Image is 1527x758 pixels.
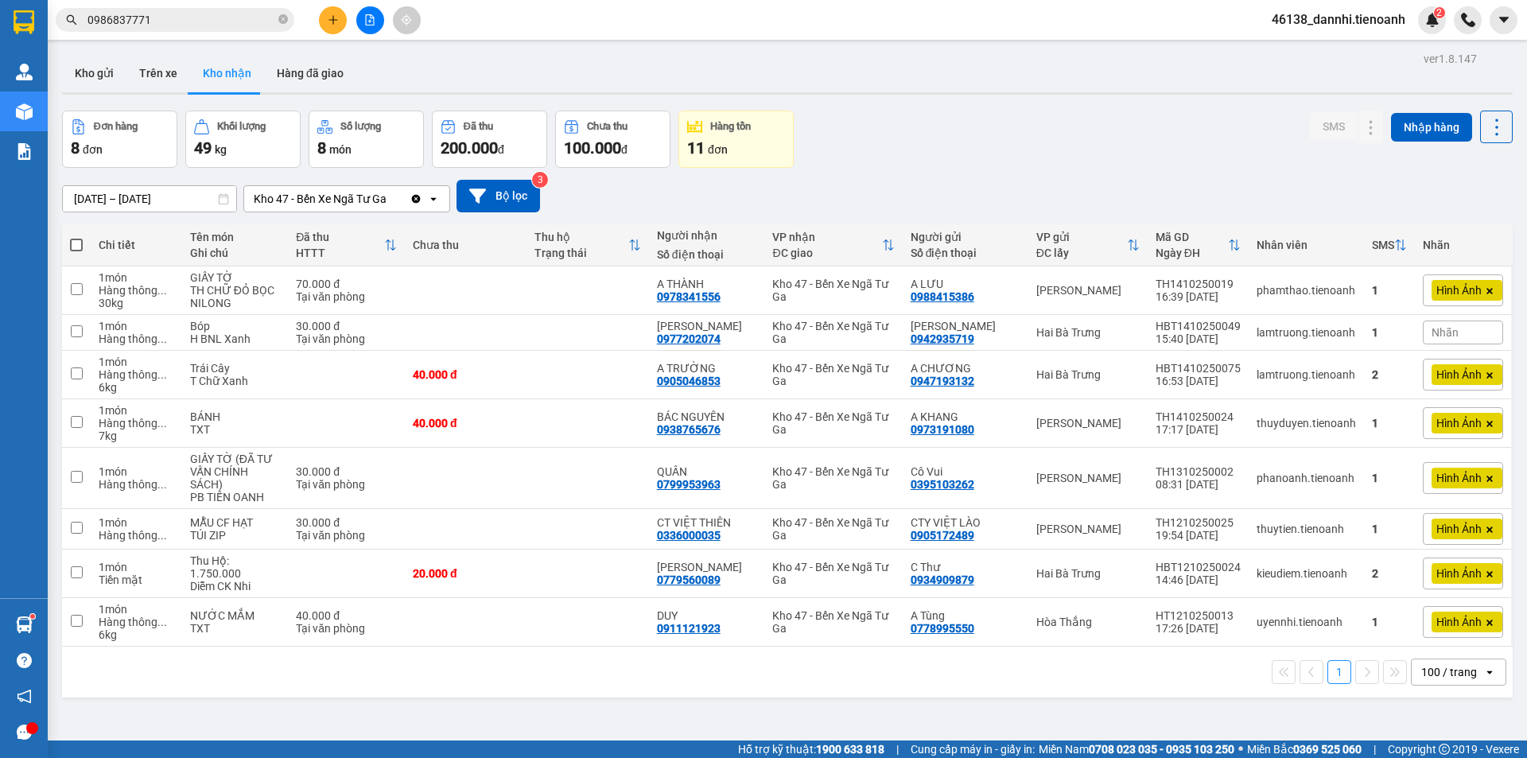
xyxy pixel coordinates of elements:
[190,529,281,542] div: TÚI ZIP
[772,561,894,586] div: Kho 47 - Bến Xe Ngã Tư Ga
[1257,417,1356,430] div: thuyduyen.tienoanh
[157,332,167,345] span: ...
[30,614,35,619] sup: 1
[99,284,174,297] div: Hàng thông thường
[254,191,387,207] div: Kho 47 - Bến Xe Ngã Tư Ga
[99,297,174,309] div: 30 kg
[911,516,1020,529] div: CTY VIỆT LÀO
[1364,224,1415,266] th: Toggle SortBy
[190,271,281,284] div: GIẤY TỜ
[296,529,397,542] div: Tại văn phòng
[278,14,288,24] span: close-circle
[1156,410,1241,423] div: TH1410250024
[1490,6,1517,34] button: caret-down
[190,453,281,491] div: GIẤY TỜ (ĐÃ TƯ VẤN CHÍNH SÁCH)
[264,54,356,92] button: Hàng đã giao
[1424,50,1477,68] div: ver 1.8.147
[296,320,397,332] div: 30.000 đ
[1293,743,1362,756] strong: 0369 525 060
[1436,283,1482,297] span: Hình Ảnh
[99,356,174,368] div: 1 món
[911,362,1020,375] div: A CHƯƠNG
[1156,478,1241,491] div: 08:31 [DATE]
[657,410,757,423] div: BÁC NGUYÊN
[1372,417,1407,430] div: 1
[16,143,33,160] img: solution-icon
[1391,113,1472,142] button: Nhập hàng
[1156,278,1241,290] div: TH1410250019
[911,423,974,436] div: 0973191080
[87,11,275,29] input: Tìm tên, số ĐT hoặc mã đơn
[99,516,174,529] div: 1 món
[534,247,628,259] div: Trạng thái
[657,290,721,303] div: 0978341556
[1483,666,1496,678] svg: open
[16,616,33,633] img: warehouse-icon
[1257,326,1356,339] div: lamtruong.tienoanh
[157,478,167,491] span: ...
[1425,13,1440,27] img: icon-new-feature
[911,375,974,387] div: 0947193132
[1372,326,1407,339] div: 1
[564,138,621,157] span: 100.000
[17,725,32,740] span: message
[1156,320,1241,332] div: HBT1410250049
[911,278,1020,290] div: A LƯU
[410,192,422,205] svg: Clear value
[190,284,281,309] div: TH CHỮ ĐỎ BỌC NILONG
[66,14,77,25] span: search
[772,278,894,303] div: Kho 47 - Bến Xe Ngã Tư Ga
[1257,616,1356,628] div: uyennhi.tienoanh
[1257,472,1356,484] div: phanoanh.tienoanh
[911,320,1020,332] div: C Ngọc
[657,465,757,478] div: QUÂN
[772,362,894,387] div: Kho 47 - Bến Xe Ngã Tư Ga
[764,224,902,266] th: Toggle SortBy
[911,290,974,303] div: 0988415386
[296,516,397,529] div: 30.000 đ
[190,54,264,92] button: Kho nhận
[190,491,281,503] div: PB TIẾN OANH
[1036,326,1140,339] div: Hai Bà Trưng
[911,332,974,345] div: 0942935719
[16,64,33,80] img: warehouse-icon
[190,375,281,387] div: T Chữ Xanh
[526,224,648,266] th: Toggle SortBy
[296,622,397,635] div: Tại văn phòng
[99,616,174,628] div: Hàng thông thường
[1257,523,1356,535] div: thuytien.tienoanh
[1156,231,1228,243] div: Mã GD
[657,362,757,375] div: A TRƯỜNG
[896,741,899,758] span: |
[99,478,174,491] div: Hàng thông thường
[1436,522,1482,536] span: Hình Ảnh
[99,561,174,573] div: 1 món
[1259,10,1418,29] span: 46138_dannhi.tienoanh
[911,609,1020,622] div: A Tùng
[1156,290,1241,303] div: 16:39 [DATE]
[911,410,1020,423] div: A KHANG
[99,320,174,332] div: 1 món
[1372,284,1407,297] div: 1
[17,689,32,704] span: notification
[1028,224,1148,266] th: Toggle SortBy
[1156,423,1241,436] div: 17:17 [DATE]
[657,278,757,290] div: A THÀNH
[1439,744,1450,755] span: copyright
[657,332,721,345] div: 0977202074
[1436,471,1482,485] span: Hình Ảnh
[772,609,894,635] div: Kho 47 - Bến Xe Ngã Tư Ga
[1156,609,1241,622] div: HT1210250013
[190,609,281,622] div: NƯỚC MẮM
[498,143,504,156] span: đ
[296,332,397,345] div: Tại văn phòng
[1036,523,1140,535] div: [PERSON_NAME]
[657,320,757,332] div: C Xuân
[99,271,174,284] div: 1 món
[911,561,1020,573] div: C Thư
[708,143,728,156] span: đơn
[772,465,894,491] div: Kho 47 - Bến Xe Ngã Tư Ga
[710,121,751,132] div: Hàng tồn
[1089,743,1234,756] strong: 0708 023 035 - 0935 103 250
[911,231,1020,243] div: Người gửi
